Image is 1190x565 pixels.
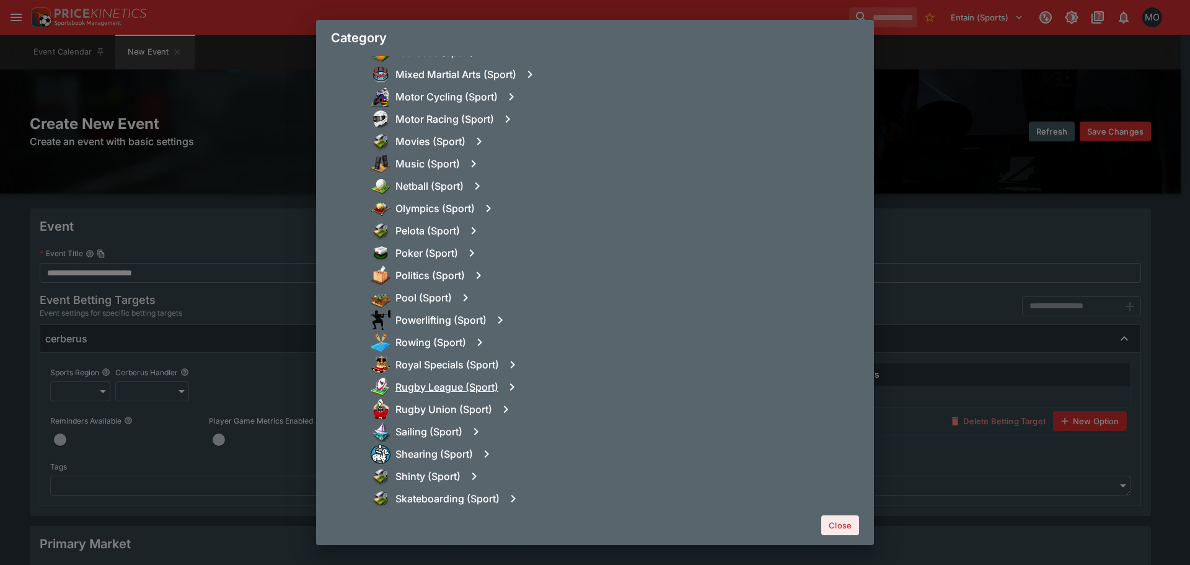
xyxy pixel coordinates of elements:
[316,20,874,56] div: Category
[371,198,390,218] img: olympics.png
[395,158,460,171] h6: Music (Sport)
[371,154,390,174] img: music.png
[371,131,390,151] img: other.png
[395,135,465,148] h6: Movies (Sport)
[395,269,465,282] h6: Politics (Sport)
[371,422,390,442] img: sailing.png
[395,180,464,193] h6: Netball (Sport)
[371,466,390,486] img: other.png
[371,444,390,464] img: shearing.png
[395,470,461,483] h6: Shinty (Sport)
[395,336,466,349] h6: Rowing (Sport)
[371,399,390,419] img: rugby_union.png
[395,225,460,238] h6: Pelota (Sport)
[371,65,390,84] img: mma.png
[395,91,498,104] h6: Motor Cycling (Sport)
[371,243,390,263] img: poker.png
[371,176,390,196] img: netball.png
[395,448,473,461] h6: Shearing (Sport)
[395,113,494,126] h6: Motor Racing (Sport)
[371,288,390,308] img: pool.png
[821,515,859,535] button: Close
[371,221,390,241] img: other.png
[395,247,458,260] h6: Poker (Sport)
[371,377,390,397] img: rugby_league.png
[371,489,390,509] img: other.png
[371,87,390,107] img: motorcycle.png
[395,291,452,305] h6: Pool (Sport)
[395,202,475,215] h6: Olympics (Sport)
[395,425,462,438] h6: Sailing (Sport)
[395,68,516,81] h6: Mixed Martial Arts (Sport)
[395,492,500,505] h6: Skateboarding (Sport)
[371,332,390,352] img: rowing.png
[395,314,487,327] h6: Powerlifting (Sport)
[371,310,390,330] img: powerlifting.png
[395,381,498,394] h6: Rugby League (Sport)
[371,109,390,129] img: motorracing.png
[395,403,492,416] h6: Rugby Union (Sport)
[371,355,390,375] img: royalty.png
[371,265,390,285] img: politics.png
[395,358,499,371] h6: Royal Specials (Sport)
